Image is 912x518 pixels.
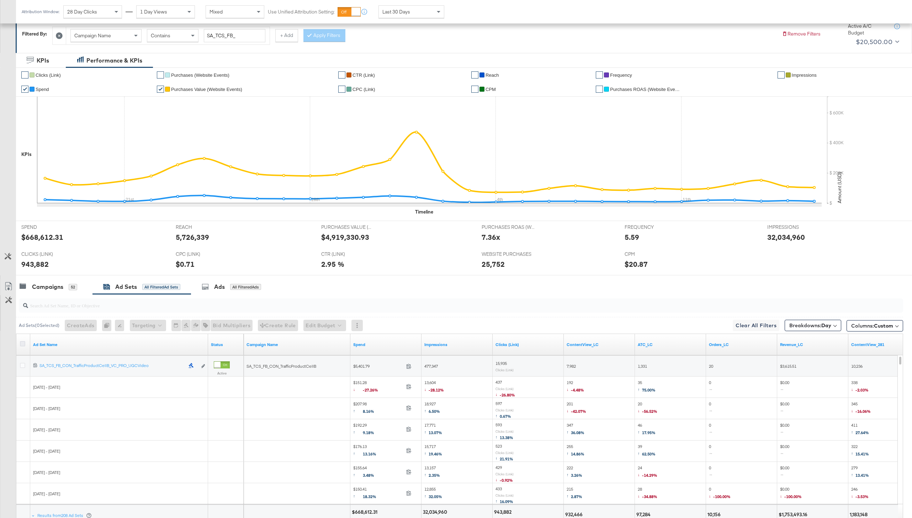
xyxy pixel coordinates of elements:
span: ↔ [780,408,786,413]
span: 24 [638,465,657,480]
span: ↓ [567,387,571,392]
span: 0 [709,380,715,394]
span: 0 [709,422,715,437]
span: CPM [625,251,678,258]
span: 2.87% [571,494,582,499]
span: ↑ [567,493,571,498]
span: ↑ [353,450,363,456]
span: 27.64% [855,430,869,435]
div: Timeline [415,209,433,215]
span: 8.16% [363,409,380,414]
span: -2.03% [855,387,869,393]
button: Remove Filters [782,31,821,37]
span: Frequency [610,72,632,78]
a: ✔ [596,86,603,93]
span: -100.00% [784,494,802,499]
span: -42.07% [571,409,586,414]
span: ↑ [424,472,429,477]
span: ↑ [851,450,855,456]
a: ContentView_LC [567,342,632,347]
input: Enter a search term [204,29,265,42]
span: 477,347 [424,363,438,369]
span: 7,982 [567,363,576,369]
span: ↑ [638,387,642,392]
span: ↓ [353,387,363,392]
span: 16.09% [500,499,513,504]
span: Reach [486,72,499,78]
span: CTR (Link) [352,72,375,78]
div: SA_TCS_FB_CON_TrafficProductCellB_VC_PRO_UGCVideo [39,363,185,368]
sub: Clicks (Link) [495,408,514,412]
span: ↑ [638,450,642,456]
span: [DATE] - [DATE] [33,470,60,475]
button: Columns:Custom [847,320,903,331]
sub: Clicks (Link) [495,493,514,497]
span: Mixed [210,9,223,15]
span: ↔ [780,472,786,477]
span: 36.08% [571,430,584,435]
span: $0.00 [780,465,789,480]
div: 10,156 [707,511,723,518]
span: 0 [709,465,715,480]
span: CTR (LINK) [321,251,375,258]
label: Active [214,371,230,376]
span: WEBSITE PURCHASES [482,251,535,258]
a: Your Ad Set name. [33,342,205,347]
div: All Filtered Ad Sets [142,284,180,290]
div: $668,612.31 [21,232,63,242]
span: ↑ [353,429,363,435]
span: REACH [176,224,229,231]
span: ↑ [424,493,429,498]
div: $20,500.00 [856,37,892,47]
span: 13,604 [424,380,444,394]
span: ↓ [495,477,500,482]
span: 3.48% [363,473,380,478]
span: Clear All Filters [736,321,776,330]
span: Custom [874,323,893,329]
span: ↑ [638,429,642,435]
div: $1,753,493.16 [779,511,810,518]
span: 215 [567,486,582,501]
span: -27.26% [363,387,383,393]
div: Performance & KPIs [86,56,142,65]
span: 28 [638,486,657,501]
span: 523 [495,443,502,449]
span: 13,157 [424,465,440,480]
div: 5,726,339 [176,232,209,242]
span: Last 30 Days [382,9,410,15]
span: CPM [486,87,496,92]
div: Filtered By: [22,31,47,37]
span: ↓ [851,387,855,392]
span: 0 [709,444,715,458]
div: $0.71 [176,259,195,269]
button: Breakdowns:Day [785,320,841,331]
a: ✔ [778,71,785,79]
a: ATC_LC [638,342,703,347]
span: 18,927 [424,401,440,416]
span: 39 [638,444,656,458]
span: 17,771 [424,422,442,437]
span: ↓ [851,408,855,413]
a: ✔ [596,71,603,79]
span: ↑ [424,408,429,413]
span: 411 [851,422,869,437]
div: 5.59 [625,232,639,242]
span: $0.00 [780,486,802,501]
span: $176.13 [353,444,403,458]
span: 10,236 [851,363,863,369]
span: 15,935 [495,361,507,366]
span: ↔ [709,408,715,413]
span: 13.07% [429,430,442,435]
span: ↑ [495,434,500,439]
span: ↑ [424,429,429,435]
span: -26.80% [500,392,515,398]
span: 201 [567,401,586,416]
span: Columns: [851,322,893,329]
span: -4.48% [571,387,584,393]
span: 222 [567,465,582,480]
span: CLICKS (LINK) [21,251,75,258]
div: 1,183,148 [850,511,870,518]
span: 347 [567,422,584,437]
span: $0.00 [780,380,789,394]
span: 1 Day Views [140,9,167,15]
